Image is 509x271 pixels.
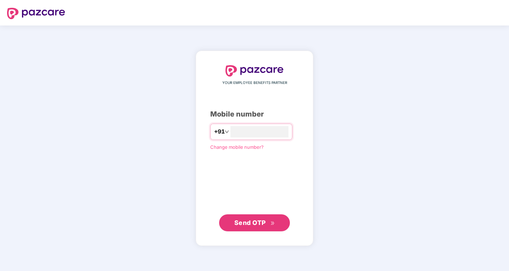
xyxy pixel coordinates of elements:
[270,221,275,226] span: double-right
[210,144,264,150] a: Change mobile number?
[210,109,299,120] div: Mobile number
[225,65,284,77] img: logo
[222,80,287,86] span: YOUR EMPLOYEE BENEFITS PARTNER
[219,214,290,231] button: Send OTPdouble-right
[234,219,266,226] span: Send OTP
[7,8,65,19] img: logo
[225,130,229,134] span: down
[214,127,225,136] span: +91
